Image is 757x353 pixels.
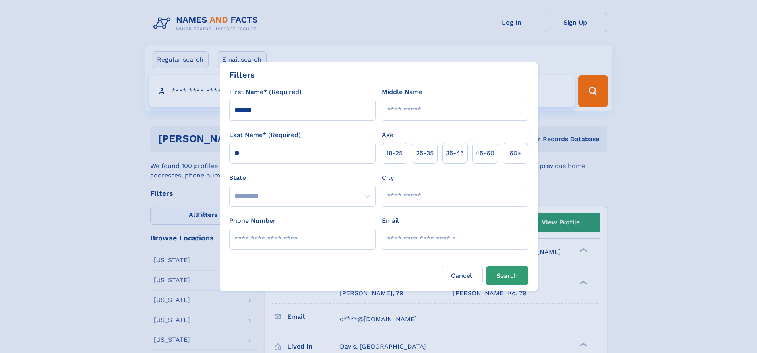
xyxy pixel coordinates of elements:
[382,173,394,183] label: City
[382,130,393,140] label: Age
[446,148,464,158] span: 35‑45
[386,148,403,158] span: 18‑25
[476,148,494,158] span: 45‑60
[382,216,399,226] label: Email
[229,216,276,226] label: Phone Number
[229,130,301,140] label: Last Name* (Required)
[441,266,483,285] label: Cancel
[229,87,302,97] label: First Name* (Required)
[382,87,422,97] label: Middle Name
[229,173,376,183] label: State
[509,148,521,158] span: 60+
[229,69,255,81] div: Filters
[416,148,434,158] span: 25‑35
[486,266,528,285] button: Search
